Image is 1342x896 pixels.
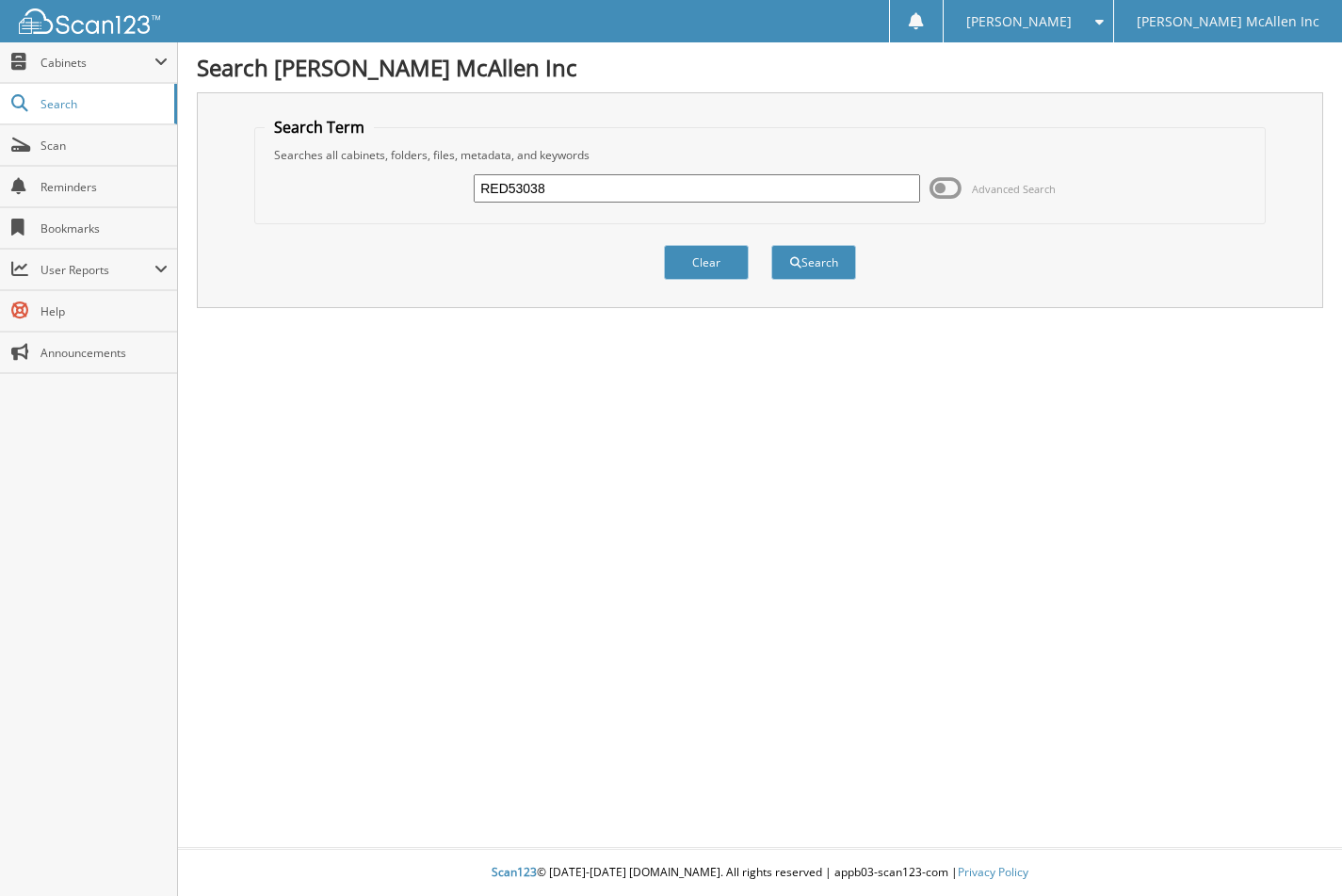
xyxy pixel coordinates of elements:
[265,147,1255,163] div: Searches all cabinets, folders, files, metadata, and keywords
[771,245,856,280] button: Search
[40,345,168,361] span: Announcements
[972,182,1056,196] span: Advanced Search
[265,117,374,138] legend: Search Term
[40,138,168,154] span: Scan
[178,850,1342,896] div: © [DATE]-[DATE] [DOMAIN_NAME]. All rights reserved | appb03-scan123-com |
[40,96,165,112] span: Search
[40,262,154,278] span: User Reports
[40,179,168,195] span: Reminders
[197,52,1323,83] h1: Search [PERSON_NAME] McAllen Inc
[664,245,749,280] button: Clear
[1137,16,1319,27] span: [PERSON_NAME] McAllen Inc
[40,55,154,71] span: Cabinets
[40,303,168,319] span: Help
[19,8,160,34] img: scan123-logo-white.svg
[958,864,1028,880] a: Privacy Policy
[966,16,1072,27] span: [PERSON_NAME]
[40,220,168,236] span: Bookmarks
[492,864,537,880] span: Scan123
